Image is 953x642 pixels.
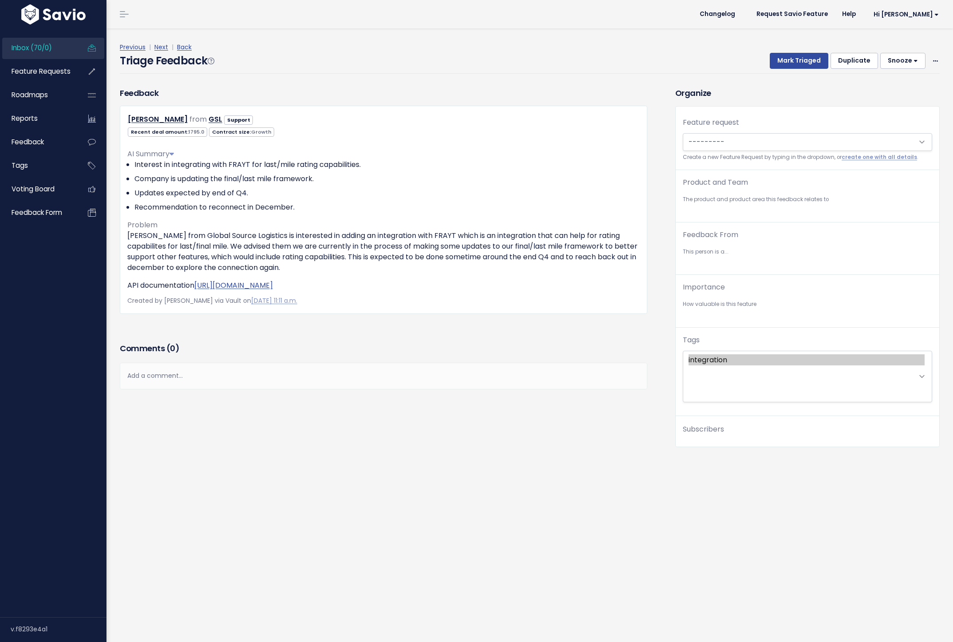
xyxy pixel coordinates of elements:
button: Snooze [880,53,925,69]
span: Hi [PERSON_NAME] [874,11,939,18]
span: Roadmaps [12,90,48,99]
span: | [147,43,153,52]
a: Roadmaps [2,85,74,105]
h3: Feedback [120,87,158,99]
a: GSL [209,114,222,124]
a: Hi [PERSON_NAME] [863,8,946,21]
a: Feedback form [2,202,74,223]
span: 0 [170,343,175,354]
img: logo-white.9d6f32f41409.svg [19,4,88,24]
small: How valuable is this feature [683,300,932,309]
div: v.f8293e4a1 [11,618,106,641]
button: Duplicate [831,53,878,69]
h3: Organize [675,87,940,99]
label: Tags [683,335,700,345]
a: Voting Board [2,179,74,199]
a: Help [835,8,863,21]
label: Importance [683,282,725,293]
span: Feature Requests [12,67,71,76]
li: Recommendation to reconnect in December. [134,202,640,213]
span: Created by [PERSON_NAME] via Vault on [127,296,297,305]
a: Inbox (70/0) [2,38,74,58]
a: Next [154,43,168,52]
a: Reports [2,108,74,129]
span: Tags [12,161,28,170]
span: | [170,43,175,52]
span: Problem [127,220,158,230]
a: Previous [120,43,146,52]
h3: Comments ( ) [120,342,647,355]
a: [PERSON_NAME] [128,114,188,124]
a: Feature Requests [2,61,74,82]
label: Feedback From [683,230,738,240]
li: Company is updating the final/last mile framework. [134,174,640,184]
span: Feedback form [12,208,62,217]
span: Voting Board [12,184,55,194]
span: 1795.0 [189,128,205,135]
a: Tags [2,155,74,176]
span: Growth [251,128,272,135]
button: Mark Triaged [770,53,828,69]
option: integration [689,354,925,365]
a: [DATE] 11:11 a.m. [251,296,297,305]
a: Request Savio Feature [749,8,835,21]
p: [PERSON_NAME] from Global Source Logistics is interested in adding an integration with FRAYT whic... [127,230,640,273]
li: Updates expected by end of Q4. [134,188,640,198]
span: Reports [12,114,38,123]
strong: Support [227,116,250,123]
small: Create a new Feature Request by typing in the dropdown, or . [683,153,932,162]
a: create one with all details [842,154,917,161]
small: The product and product area this feedback relates to [683,195,932,204]
a: [URL][DOMAIN_NAME] [194,280,273,290]
span: AI Summary [127,149,174,159]
span: Inbox (70/0) [12,43,52,52]
p: API documentation [127,280,640,291]
li: Interest in integrating with FRAYT for last/mile rating capabilities. [134,159,640,170]
a: Back [177,43,192,52]
div: Add a comment... [120,363,647,389]
span: Feedback [12,137,44,147]
span: Subscribers [683,424,724,434]
span: from [189,114,207,124]
span: Changelog [700,11,735,17]
h4: Triage Feedback [120,53,214,69]
label: Product and Team [683,177,748,188]
label: Feature request [683,117,739,128]
small: This person is a... [683,247,932,257]
span: Contract size: [209,127,274,137]
span: Recent deal amount: [128,127,207,137]
a: Feedback [2,132,74,152]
